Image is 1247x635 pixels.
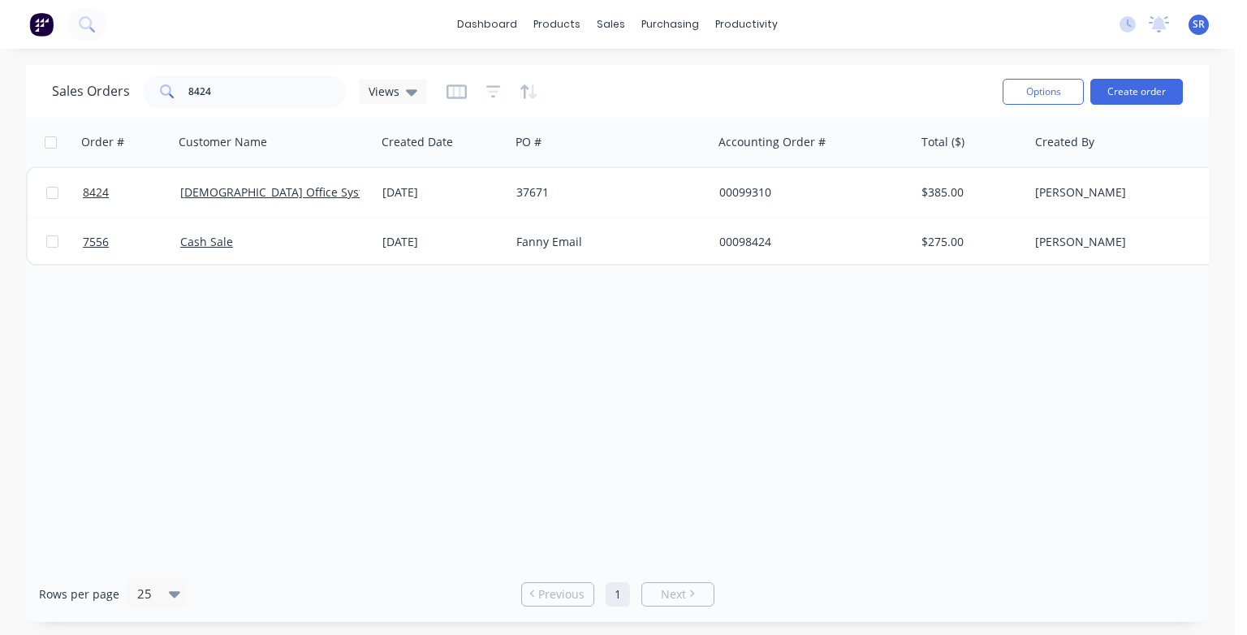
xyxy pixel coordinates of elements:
[369,83,399,100] span: Views
[642,586,714,603] a: Next page
[707,12,786,37] div: productivity
[921,234,1016,250] div: $275.00
[83,234,109,250] span: 7556
[1193,17,1205,32] span: SR
[180,234,233,249] a: Cash Sale
[188,76,347,108] input: Search...
[921,184,1016,201] div: $385.00
[39,586,119,603] span: Rows per page
[1035,234,1215,250] div: [PERSON_NAME]
[1035,184,1215,201] div: [PERSON_NAME]
[382,134,453,150] div: Created Date
[921,134,964,150] div: Total ($)
[83,218,180,266] a: 7556
[449,12,525,37] a: dashboard
[81,134,124,150] div: Order #
[525,12,589,37] div: products
[83,168,180,217] a: 8424
[52,84,130,99] h1: Sales Orders
[516,134,542,150] div: PO #
[522,586,593,603] a: Previous page
[661,586,686,603] span: Next
[718,134,826,150] div: Accounting Order #
[516,184,697,201] div: 37671
[516,234,697,250] div: Fanny Email
[589,12,633,37] div: sales
[180,184,386,200] a: [DEMOGRAPHIC_DATA] Office Systems
[382,184,503,201] div: [DATE]
[515,582,721,607] ul: Pagination
[1035,134,1094,150] div: Created By
[1003,79,1084,105] button: Options
[83,184,109,201] span: 8424
[29,12,54,37] img: Factory
[606,582,630,607] a: Page 1 is your current page
[179,134,267,150] div: Customer Name
[382,234,503,250] div: [DATE]
[633,12,707,37] div: purchasing
[719,184,900,201] div: 00099310
[538,586,585,603] span: Previous
[1090,79,1183,105] button: Create order
[719,234,900,250] div: 00098424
